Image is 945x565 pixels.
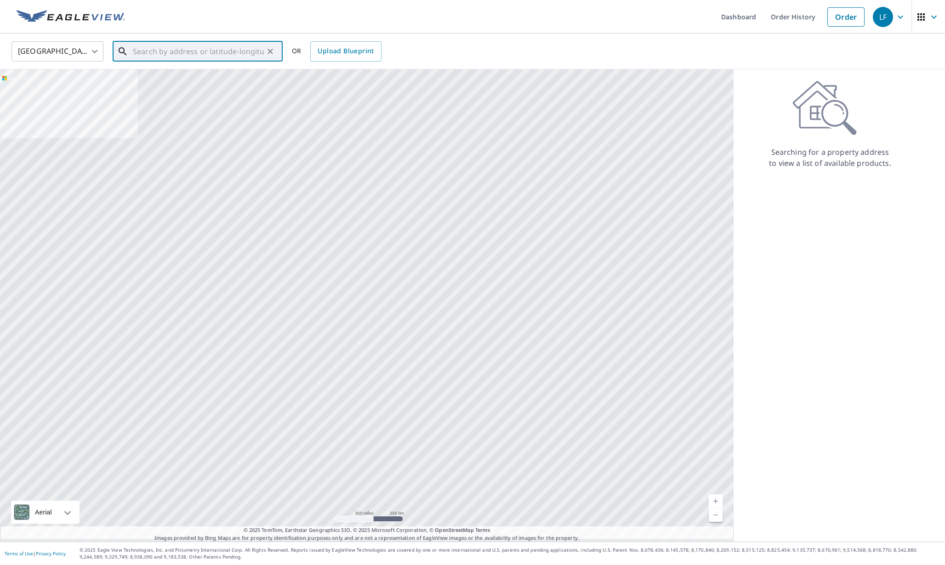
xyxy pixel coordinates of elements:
img: EV Logo [17,10,125,24]
div: Aerial [11,501,80,524]
a: OpenStreetMap [435,526,473,533]
a: Upload Blueprint [310,41,381,62]
a: Order [827,7,865,27]
div: LF [873,7,893,27]
a: Terms [475,526,490,533]
div: [GEOGRAPHIC_DATA] [11,39,103,64]
a: Privacy Policy [36,550,66,557]
a: Terms of Use [5,550,33,557]
div: OR [292,41,381,62]
a: Current Level 5, Zoom Out [709,508,723,522]
a: Current Level 5, Zoom In [709,494,723,508]
p: © 2025 Eagle View Technologies, Inc. and Pictometry International Corp. All Rights Reserved. Repo... [80,547,940,560]
button: Clear [264,45,277,58]
p: Searching for a property address to view a list of available products. [769,147,892,169]
div: Aerial [32,501,55,524]
span: Upload Blueprint [318,45,374,57]
span: © 2025 TomTom, Earthstar Geographics SIO, © 2025 Microsoft Corporation, © [244,526,490,534]
p: | [5,551,66,556]
input: Search by address or latitude-longitude [133,39,264,64]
